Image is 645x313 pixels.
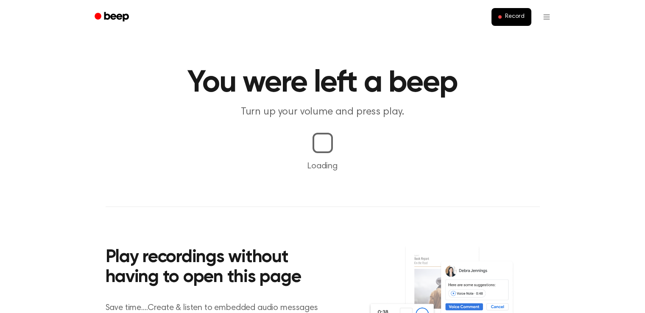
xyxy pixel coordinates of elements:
p: Turn up your volume and press play. [160,105,486,119]
h2: Play recordings without having to open this page [106,248,334,288]
a: Beep [89,9,137,25]
span: Record [505,13,524,21]
button: Record [491,8,531,26]
p: Loading [10,160,635,173]
h1: You were left a beep [106,68,540,98]
button: Open menu [536,7,557,27]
